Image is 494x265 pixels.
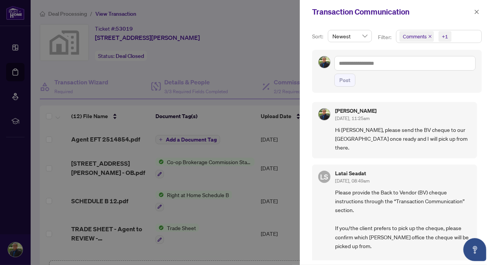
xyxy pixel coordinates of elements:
div: Transaction Communication [312,6,472,18]
span: Hi [PERSON_NAME], please send the BV cheque to our [GEOGRAPHIC_DATA] once ready and I will pick u... [335,125,471,152]
span: close [474,9,479,15]
p: Sort: [312,32,325,41]
span: [DATE], 08:49am [335,178,370,184]
h5: [PERSON_NAME] [335,108,376,114]
span: Comments [403,33,427,40]
p: Filter: [378,33,393,41]
img: Profile Icon [319,56,330,68]
span: LS [321,171,329,182]
span: Newest [332,30,367,42]
button: Post [334,74,355,87]
h5: Latai Seadat [335,171,370,176]
span: Comments [399,31,434,42]
span: close [428,35,432,38]
span: [DATE], 11:25am [335,115,370,121]
img: Profile Icon [319,109,330,120]
div: +1 [442,33,448,40]
button: Open asap [463,238,486,261]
